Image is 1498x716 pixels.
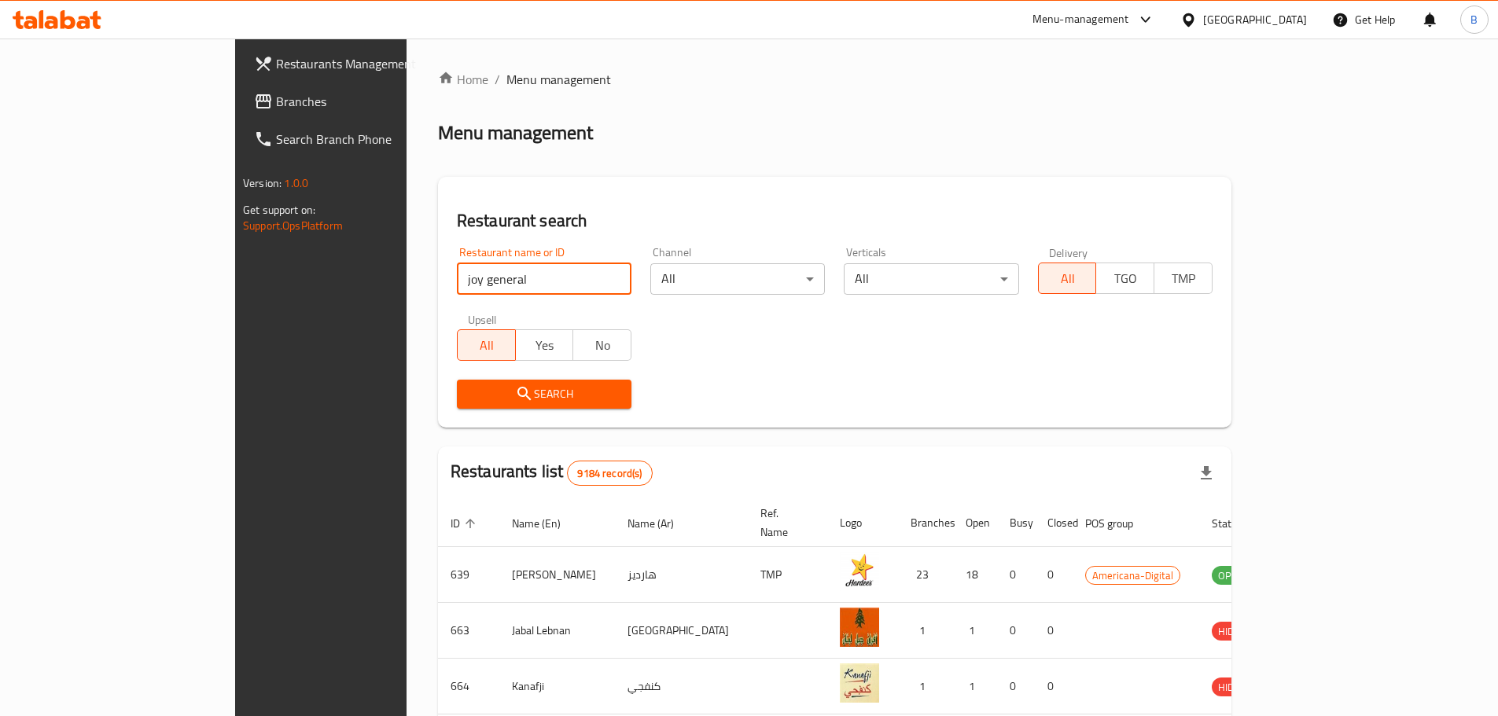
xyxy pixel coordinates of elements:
[1086,567,1180,585] span: Americana-Digital
[522,334,568,357] span: Yes
[1212,678,1259,696] span: HIDDEN
[284,173,308,193] span: 1.0.0
[1203,11,1307,28] div: [GEOGRAPHIC_DATA]
[1212,567,1250,585] span: OPEN
[1045,267,1091,290] span: All
[1095,263,1154,294] button: TGO
[499,603,615,659] td: Jabal Lebnan
[1035,547,1073,603] td: 0
[276,92,473,111] span: Branches
[241,120,485,158] a: Search Branch Phone
[748,547,827,603] td: TMP
[1085,514,1154,533] span: POS group
[495,70,500,89] li: /
[572,329,631,361] button: No
[457,380,631,409] button: Search
[615,547,748,603] td: هارديز
[1035,659,1073,714] td: 0
[953,547,997,603] td: 18
[1154,263,1213,294] button: TMP
[997,499,1035,547] th: Busy
[457,329,516,361] button: All
[615,603,748,659] td: [GEOGRAPHIC_DATA]
[457,263,631,295] input: Search for restaurant name or ID..
[438,120,593,145] h2: Menu management
[997,547,1035,603] td: 0
[840,552,879,591] img: Hardee's
[1161,267,1206,290] span: TMP
[241,45,485,83] a: Restaurants Management
[243,200,315,220] span: Get support on:
[953,659,997,714] td: 1
[1187,454,1225,492] div: Export file
[276,130,473,149] span: Search Branch Phone
[898,547,953,603] td: 23
[567,461,652,486] div: Total records count
[580,334,625,357] span: No
[1032,10,1129,29] div: Menu-management
[1212,566,1250,585] div: OPEN
[515,329,574,361] button: Yes
[1035,603,1073,659] td: 0
[650,263,825,295] div: All
[840,663,879,703] img: Kanafji
[468,314,497,325] label: Upsell
[1049,247,1088,258] label: Delivery
[628,514,694,533] span: Name (Ar)
[997,603,1035,659] td: 0
[1212,622,1259,641] div: HIDDEN
[451,460,653,486] h2: Restaurants list
[840,608,879,647] img: Jabal Lebnan
[953,603,997,659] td: 1
[844,263,1018,295] div: All
[469,384,619,404] span: Search
[568,466,651,481] span: 9184 record(s)
[898,499,953,547] th: Branches
[1102,267,1148,290] span: TGO
[506,70,611,89] span: Menu management
[499,659,615,714] td: Kanafji
[1038,263,1097,294] button: All
[997,659,1035,714] td: 0
[499,547,615,603] td: [PERSON_NAME]
[760,504,808,542] span: Ref. Name
[1212,514,1263,533] span: Status
[241,83,485,120] a: Branches
[615,659,748,714] td: كنفجي
[898,603,953,659] td: 1
[464,334,510,357] span: All
[457,209,1213,233] h2: Restaurant search
[438,70,1231,89] nav: breadcrumb
[243,215,343,236] a: Support.OpsPlatform
[451,514,480,533] span: ID
[953,499,997,547] th: Open
[1470,11,1478,28] span: B
[243,173,282,193] span: Version:
[827,499,898,547] th: Logo
[512,514,581,533] span: Name (En)
[276,54,473,73] span: Restaurants Management
[1212,622,1259,641] span: HIDDEN
[898,659,953,714] td: 1
[1035,499,1073,547] th: Closed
